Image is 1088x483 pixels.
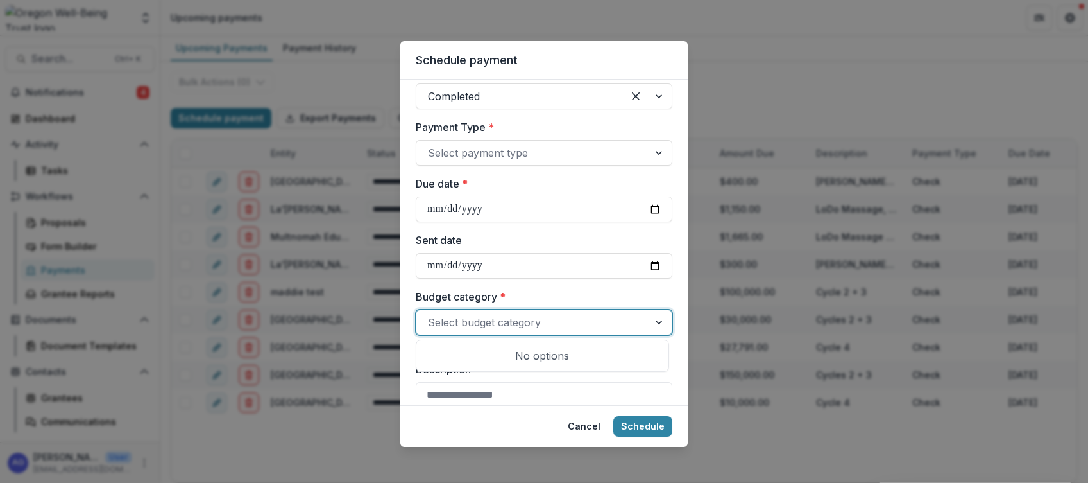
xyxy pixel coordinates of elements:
label: Due date [416,176,665,191]
button: Schedule [613,416,672,437]
label: Payment Type [416,119,665,135]
div: No options [419,343,666,369]
button: Cancel [560,416,608,437]
div: Clear selected options [625,86,646,107]
header: Schedule payment [400,41,688,80]
label: Budget category [416,289,665,304]
label: Sent date [416,233,665,248]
